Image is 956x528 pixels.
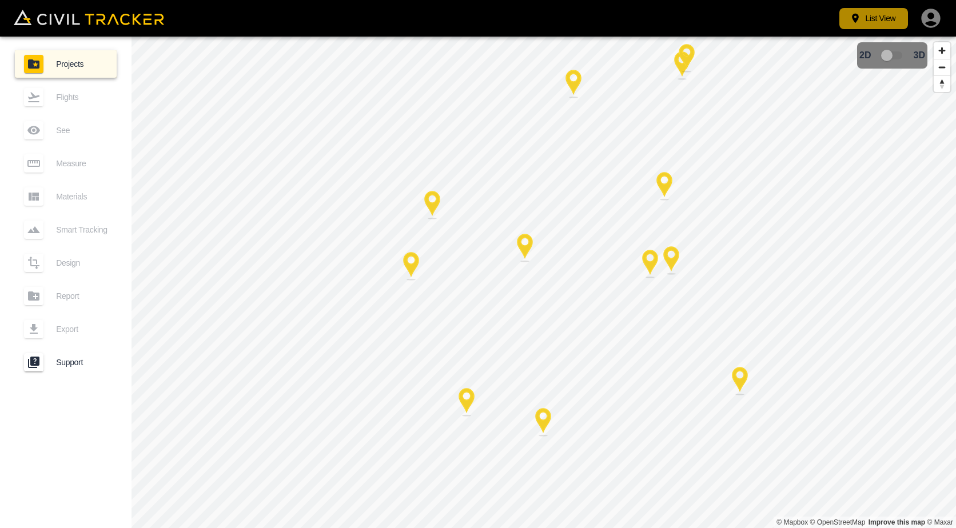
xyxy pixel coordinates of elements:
[56,358,107,367] span: Support
[934,59,950,75] button: Zoom out
[876,45,909,66] span: 3D model not uploaded yet
[810,518,866,526] a: OpenStreetMap
[14,10,164,25] img: Civil Tracker
[934,75,950,92] button: Reset bearing to north
[15,349,117,376] a: Support
[15,50,117,78] a: Projects
[776,518,808,526] a: Mapbox
[927,518,953,526] a: Maxar
[869,518,925,526] a: Map feedback
[934,42,950,59] button: Zoom in
[132,37,956,528] canvas: Map
[839,8,908,29] button: List View
[859,50,871,61] span: 2D
[56,59,107,69] span: Projects
[914,50,925,61] span: 3D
